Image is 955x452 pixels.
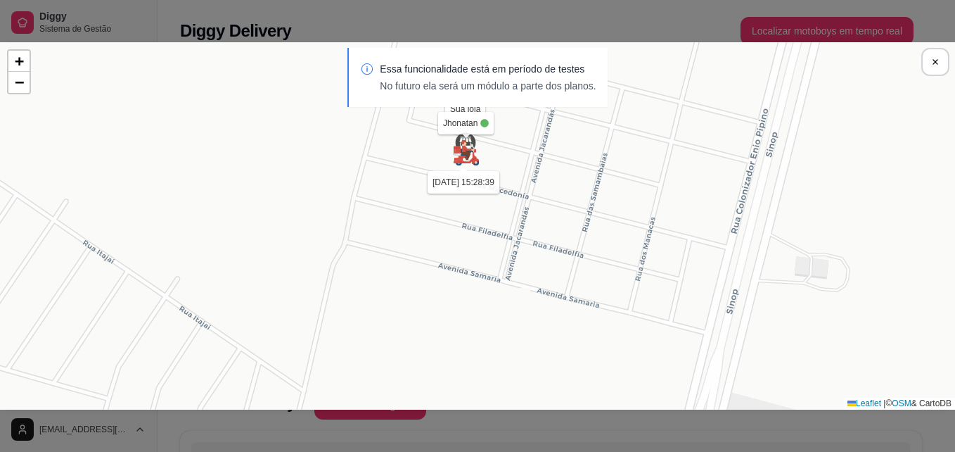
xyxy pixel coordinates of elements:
[380,79,596,93] p: No futuro ela será um módulo a parte dos planos.
[380,62,596,76] p: Essa funcionalidade está em período de testes
[451,132,480,160] img: Marker
[847,398,881,408] a: Leaflet
[844,398,955,410] div: © & CartoDB
[883,398,885,408] span: |
[452,139,480,167] img: Marker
